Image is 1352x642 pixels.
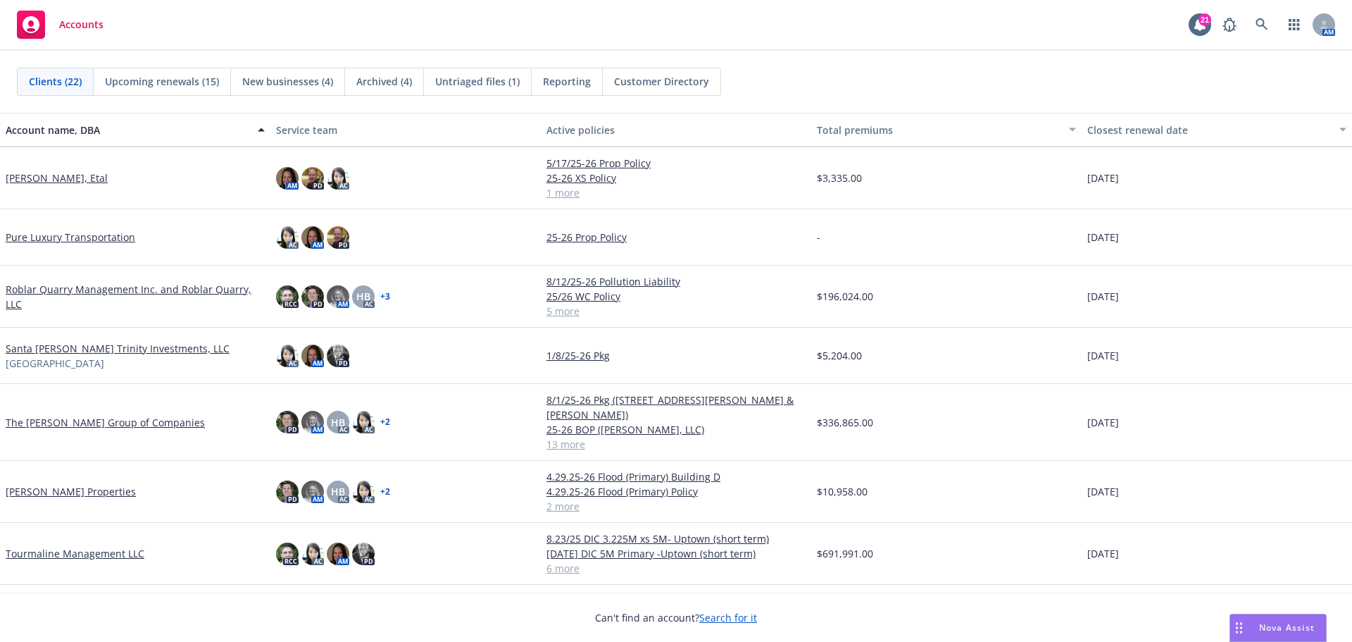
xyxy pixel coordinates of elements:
a: 25-26 Prop Policy [546,230,806,245]
a: 8.23/25 DIC 3.225M xs 5M- Uptown (short term) [546,531,806,546]
span: HB [331,415,345,430]
a: 25-26 XS Policy [546,171,806,185]
span: $196,024.00 [817,289,873,304]
a: 1 more [546,185,806,200]
img: photo [301,411,324,433]
span: [DATE] [1087,348,1119,363]
span: New businesses (4) [242,74,333,89]
img: photo [327,285,349,308]
a: Pure Luxury Transportation [6,230,135,245]
a: [PERSON_NAME] Properties [6,484,136,499]
div: Drag to move [1230,615,1248,641]
span: [DATE] [1087,289,1119,304]
img: photo [327,226,349,249]
span: [DATE] [1087,230,1119,245]
div: Closest renewal date [1087,123,1331,137]
img: photo [352,481,375,503]
span: [DATE] [1087,415,1119,430]
a: 13 more [546,437,806,452]
a: Accounts [11,5,109,44]
a: + 2 [380,418,390,426]
button: Closest renewal date [1082,113,1352,147]
div: 21 [1198,11,1211,24]
span: HB [356,289,370,304]
div: Total premiums [817,123,1060,137]
span: [GEOGRAPHIC_DATA] [6,356,104,371]
span: $5,204.00 [817,348,862,363]
div: Active policies [546,123,806,137]
a: [PERSON_NAME], Etal [6,171,108,185]
div: Account name, DBA [6,123,249,137]
a: + 3 [380,292,390,301]
img: photo [276,543,299,565]
span: Archived (4) [356,74,412,89]
img: photo [327,167,349,190]
a: 4.29.25-26 Flood (Primary) Policy [546,484,806,499]
a: Tourmaline Management LLC [6,546,144,561]
span: [DATE] [1087,546,1119,561]
span: HB [331,484,345,499]
a: 5/17/25-26 Prop Policy [546,156,806,171]
a: Roblar Quarry Management Inc. and Roblar Quarry, LLC [6,282,265,311]
a: Switch app [1280,11,1308,39]
span: $10,958.00 [817,484,868,499]
span: [DATE] [1087,171,1119,185]
img: photo [301,226,324,249]
img: photo [327,543,349,565]
div: Service team [276,123,535,137]
a: 5 more [546,304,806,319]
span: Nova Assist [1259,622,1315,634]
span: Untriaged files (1) [435,74,520,89]
span: Clients (22) [29,74,82,89]
img: photo [301,167,324,190]
span: - [817,230,820,245]
a: 4.29.25-26 Flood (Primary) Building D [546,469,806,484]
span: $336,865.00 [817,415,873,430]
span: Customer Directory [614,74,709,89]
button: Service team [270,113,541,147]
img: photo [327,345,349,367]
a: 25-26 BOP ([PERSON_NAME], LLC) [546,422,806,437]
a: 25/26 WC Policy [546,289,806,304]
button: Active policies [541,113,811,147]
img: photo [352,543,375,565]
span: [DATE] [1087,484,1119,499]
img: photo [276,226,299,249]
img: photo [276,411,299,433]
a: Search for it [699,611,757,624]
img: photo [276,345,299,367]
a: Report a Bug [1215,11,1244,39]
a: 1/8/25-26 Pkg [546,348,806,363]
a: 6 more [546,561,806,576]
span: Upcoming renewals (15) [105,74,219,89]
span: Accounts [59,19,104,30]
a: [DATE] DIC 5M Primary -Uptown (short term) [546,546,806,561]
a: The [PERSON_NAME] Group of Companies [6,415,205,430]
span: Can't find an account? [595,610,757,625]
button: Total premiums [811,113,1082,147]
img: photo [276,285,299,308]
img: photo [301,285,324,308]
img: photo [301,543,324,565]
a: + 2 [380,488,390,496]
img: photo [276,481,299,503]
a: Search [1248,11,1276,39]
a: 8/12/25-26 Pollution Liability [546,274,806,289]
span: Reporting [543,74,591,89]
img: photo [352,411,375,433]
img: photo [301,481,324,503]
span: $3,335.00 [817,171,862,185]
a: Santa [PERSON_NAME] Trinity Investments, LLC [6,341,230,356]
span: $691,991.00 [817,546,873,561]
a: 2 more [546,499,806,514]
button: Nova Assist [1229,614,1327,642]
a: 8/1/25-26 Pkg ([STREET_ADDRESS][PERSON_NAME] & [PERSON_NAME]) [546,393,806,422]
img: photo [301,345,324,367]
